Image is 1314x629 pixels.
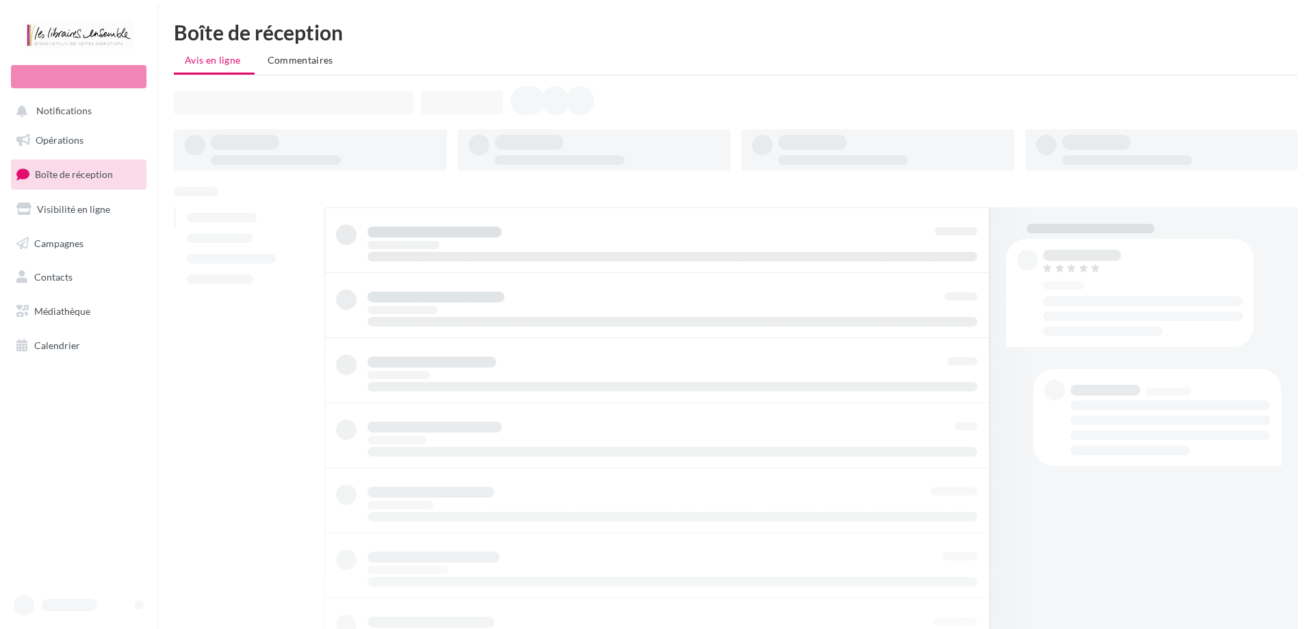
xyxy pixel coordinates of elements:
[8,263,149,292] a: Contacts
[34,339,80,351] span: Calendrier
[8,195,149,224] a: Visibilité en ligne
[34,305,90,317] span: Médiathèque
[8,297,149,326] a: Médiathèque
[8,331,149,360] a: Calendrier
[35,168,113,180] span: Boîte de réception
[11,65,146,88] div: Nouvelle campagne
[34,271,73,283] span: Contacts
[8,229,149,258] a: Campagnes
[8,126,149,155] a: Opérations
[174,22,1298,42] div: Boîte de réception
[36,134,83,146] span: Opérations
[268,54,333,66] span: Commentaires
[36,105,92,117] span: Notifications
[8,159,149,189] a: Boîte de réception
[37,203,110,215] span: Visibilité en ligne
[34,237,83,248] span: Campagnes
